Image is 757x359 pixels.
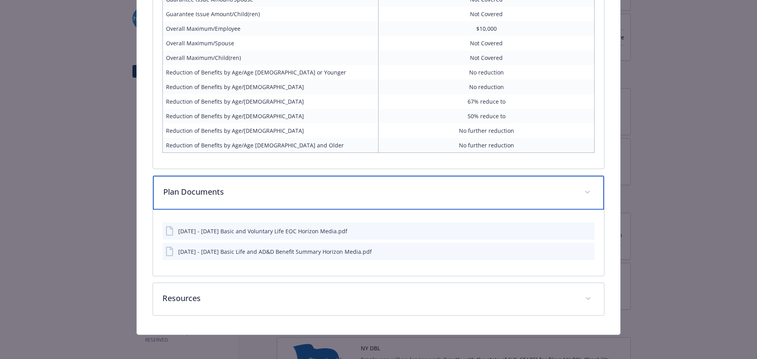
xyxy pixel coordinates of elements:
[163,186,575,198] p: Plan Documents
[162,109,378,123] td: Reduction of Benefits by Age/[DEMOGRAPHIC_DATA]
[378,94,595,109] td: 67% reduce to
[584,227,591,235] button: preview file
[378,50,595,65] td: Not Covered
[153,210,604,276] div: Plan Documents
[162,65,378,80] td: Reduction of Benefits by Age/Age [DEMOGRAPHIC_DATA] or Younger
[162,21,378,36] td: Overall Maximum/Employee
[153,176,604,210] div: Plan Documents
[178,247,372,256] div: [DATE] - [DATE] Basic Life and AD&D Benefit Summary Horizon Media.pdf
[378,21,595,36] td: $10,000
[378,80,595,94] td: No reduction
[162,80,378,94] td: Reduction of Benefits by Age/[DEMOGRAPHIC_DATA]
[162,50,378,65] td: Overall Maximum/Child(ren)
[162,138,378,153] td: Reduction of Benefits by Age/Age [DEMOGRAPHIC_DATA] and Older
[378,109,595,123] td: 50% reduce to
[162,123,378,138] td: Reduction of Benefits by Age/[DEMOGRAPHIC_DATA]
[178,227,347,235] div: [DATE] - [DATE] Basic and Voluntary Life EOC Horizon Media.pdf
[162,292,576,304] p: Resources
[162,36,378,50] td: Overall Maximum/Spouse
[162,7,378,21] td: Guarantee Issue Amount/Child(ren)
[162,94,378,109] td: Reduction of Benefits by Age/[DEMOGRAPHIC_DATA]
[584,247,591,256] button: preview file
[153,283,604,315] div: Resources
[572,247,578,256] button: download file
[378,65,595,80] td: No reduction
[378,123,595,138] td: No further reduction
[378,36,595,50] td: Not Covered
[572,227,578,235] button: download file
[378,138,595,153] td: No further reduction
[378,7,595,21] td: Not Covered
